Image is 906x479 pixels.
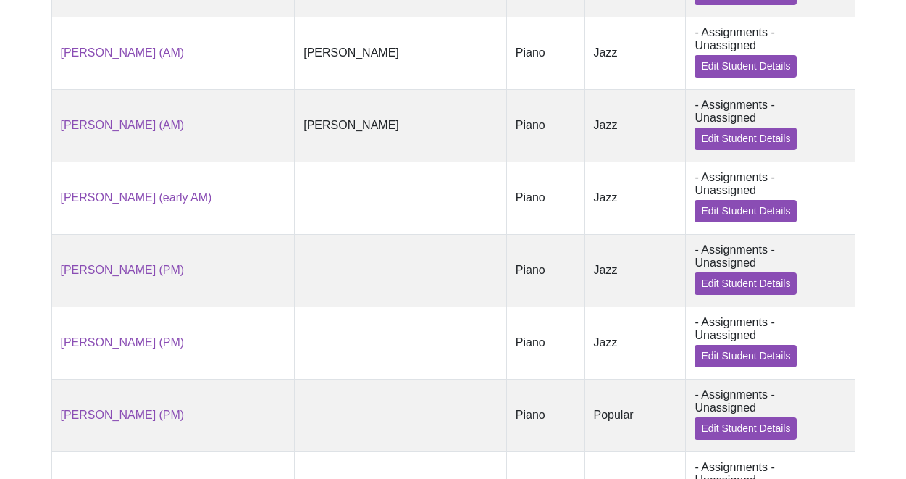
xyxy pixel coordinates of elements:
td: Jazz [584,234,686,307]
a: [PERSON_NAME] (PM) [61,409,185,421]
a: Edit Student Details [695,272,797,295]
td: [PERSON_NAME] [295,89,507,162]
td: Popular [584,379,686,451]
a: Edit Student Details [695,417,797,440]
td: - Assignments - Unassigned [686,162,855,234]
td: - Assignments - Unassigned [686,17,855,89]
td: Piano [506,89,584,162]
a: [PERSON_NAME] (PM) [61,264,185,276]
td: Piano [506,17,584,89]
td: - Assignments - Unassigned [686,89,855,162]
td: Jazz [584,17,686,89]
a: Edit Student Details [695,55,797,78]
td: [PERSON_NAME] [295,17,507,89]
td: Piano [506,379,584,451]
a: [PERSON_NAME] (early AM) [61,191,212,204]
td: Piano [506,234,584,307]
td: Piano [506,162,584,234]
td: - Assignments - Unassigned [686,307,855,379]
a: Edit Student Details [695,345,797,367]
td: Jazz [584,162,686,234]
td: - Assignments - Unassigned [686,234,855,307]
a: [PERSON_NAME] (PM) [61,336,185,349]
a: [PERSON_NAME] (AM) [61,46,185,59]
a: [PERSON_NAME] (AM) [61,119,185,131]
a: Edit Student Details [695,200,797,222]
td: - Assignments - Unassigned [686,379,855,451]
a: Edit Student Details [695,128,797,150]
td: Jazz [584,89,686,162]
td: Piano [506,307,584,379]
td: Jazz [584,307,686,379]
